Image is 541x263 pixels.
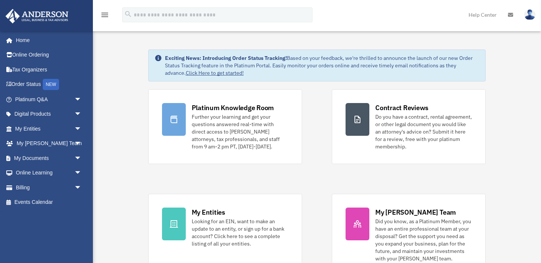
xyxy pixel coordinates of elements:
[5,48,93,62] a: Online Ordering
[192,218,288,247] div: Looking for an EIN, want to make an update to an entity, or sign up for a bank account? Click her...
[5,151,93,166] a: My Documentsarrow_drop_down
[5,107,93,122] a: Digital Productsarrow_drop_down
[5,77,93,92] a: Order StatusNEW
[5,62,93,77] a: Tax Organizers
[74,166,89,181] span: arrow_drop_down
[5,136,93,151] a: My [PERSON_NAME] Teamarrow_drop_down
[332,89,486,164] a: Contract Reviews Do you have a contract, rental agreement, or other legal document you would like...
[165,54,480,77] div: Based on your feedback, we're thrilled to announce the launch of our new Order Status Tracking fe...
[43,79,59,90] div: NEW
[74,92,89,107] span: arrow_drop_down
[5,92,93,107] a: Platinum Q&Aarrow_drop_down
[524,9,535,20] img: User Pic
[192,113,288,150] div: Further your learning and get your questions answered real-time with direct access to [PERSON_NAM...
[165,55,287,61] strong: Exciting News: Introducing Order Status Tracking!
[3,9,71,23] img: Anderson Advisors Platinum Portal
[375,103,428,112] div: Contract Reviews
[74,107,89,122] span: arrow_drop_down
[5,121,93,136] a: My Entitiesarrow_drop_down
[192,103,274,112] div: Platinum Knowledge Room
[124,10,132,18] i: search
[100,10,109,19] i: menu
[100,13,109,19] a: menu
[74,180,89,195] span: arrow_drop_down
[375,208,456,217] div: My [PERSON_NAME] Team
[186,70,244,76] a: Click Here to get started!
[74,151,89,166] span: arrow_drop_down
[192,208,225,217] div: My Entities
[5,33,89,48] a: Home
[375,218,472,262] div: Did you know, as a Platinum Member, you have an entire professional team at your disposal? Get th...
[5,180,93,195] a: Billingarrow_drop_down
[5,195,93,210] a: Events Calendar
[74,121,89,137] span: arrow_drop_down
[375,113,472,150] div: Do you have a contract, rental agreement, or other legal document you would like an attorney's ad...
[74,136,89,151] span: arrow_drop_down
[148,89,302,164] a: Platinum Knowledge Room Further your learning and get your questions answered real-time with dire...
[5,166,93,180] a: Online Learningarrow_drop_down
